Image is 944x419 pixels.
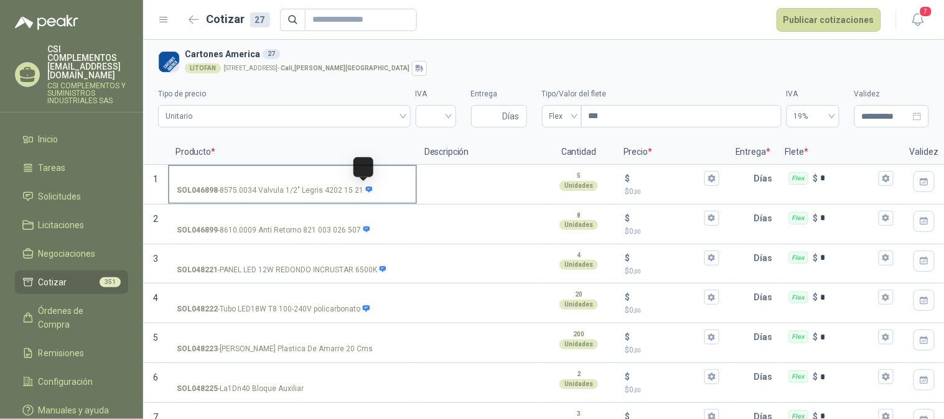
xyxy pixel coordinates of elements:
a: Inicio [15,127,128,151]
p: $ [813,370,818,384]
span: Días [503,106,520,127]
a: Negociaciones [15,242,128,265]
span: 4 [153,293,158,303]
span: 2 [153,214,158,224]
input: SOL048223-[PERSON_NAME] Plastica De Amarre 20 Cms [177,333,408,342]
span: 0 [629,306,641,315]
div: 27 [250,12,270,27]
button: Flex $ [879,290,894,305]
button: 7 [907,9,929,31]
p: - PANEL LED 12W REDONDO INCRUSTAR 6500K [177,264,387,276]
span: Negociaciones [39,247,96,260]
input: Flex $ [821,333,876,342]
span: 7 [919,6,933,17]
strong: SOL048221 [177,264,218,276]
p: $ [625,172,630,185]
p: 200 [573,329,584,339]
span: 0 [629,267,641,275]
input: $$0,00 [632,293,702,302]
span: Cotizar [39,275,67,289]
p: [STREET_ADDRESS] - [223,65,409,71]
strong: SOL048223 [177,343,218,355]
span: 19% [794,107,832,126]
div: Unidades [559,339,598,349]
p: Días [754,325,778,349]
p: $ [625,384,719,396]
label: IVA [787,88,839,100]
input: $$0,00 [632,253,702,262]
input: Flex $ [821,372,876,382]
p: $ [625,186,719,198]
button: $$0,00 [704,171,719,186]
p: $ [625,211,630,225]
div: Flex [789,292,808,304]
strong: Cali , [PERSON_NAME][GEOGRAPHIC_DATA] [281,65,409,71]
input: Flex $ [821,293,876,302]
a: Licitaciones [15,213,128,237]
p: Producto [168,140,417,165]
button: Flex $ [879,171,894,186]
div: Flex [789,172,808,185]
label: IVA [416,88,456,100]
div: Unidades [559,260,598,270]
button: $$0,00 [704,251,719,265]
strong: SOL048222 [177,303,218,315]
label: Entrega [471,88,527,100]
input: SOL048225-La1Dn40 Bloque Auxiliar [177,372,408,382]
a: Remisiones [15,341,128,365]
p: $ [625,226,719,237]
p: 2 [577,369,581,379]
span: ,00 [633,307,641,314]
span: ,00 [633,228,641,235]
p: Días [754,166,778,191]
div: Unidades [559,220,598,230]
span: Órdenes de Compra [39,304,116,331]
input: Flex $ [821,213,876,223]
p: $ [625,290,630,304]
a: Solicitudes [15,185,128,208]
input: SOL046899-8610.0009 Anti Retorno 821 003 026 507 [177,214,408,223]
a: Configuración [15,370,128,394]
h3: Cartones America [185,47,924,61]
div: Unidades [559,300,598,310]
button: Flex $ [879,211,894,226]
span: 0 [629,187,641,196]
p: CSI COMPLEMENTOS [EMAIL_ADDRESS][DOMAIN_NAME] [47,45,128,80]
p: Precio [616,140,728,165]
input: $$0,00 [632,173,702,183]
p: Flete [778,140,902,165]
p: $ [625,305,719,316]
span: Remisiones [39,346,85,360]
strong: SOL046898 [177,185,218,196]
p: Días [754,206,778,231]
button: $$0,00 [704,290,719,305]
input: SOL048222-Tubo LED18W T8 100-240V policarbonato [177,293,408,302]
p: $ [625,344,719,356]
input: $$0,00 [632,213,702,223]
p: $ [813,251,818,265]
p: 3 [577,409,581,419]
span: ,00 [633,188,641,195]
div: Flex [789,371,808,383]
p: 8 [577,211,581,221]
p: 4 [577,251,581,260]
input: Flex $ [821,253,876,262]
span: 351 [100,277,121,287]
span: 1 [153,174,158,184]
span: Flex [549,107,574,126]
p: $ [813,330,818,344]
p: $ [813,211,818,225]
span: Manuales y ayuda [39,403,110,417]
input: $$0,00 [632,333,702,342]
span: 5 [153,333,158,343]
div: Flex [789,252,808,264]
a: Órdenes de Compra [15,299,128,336]
span: 6 [153,372,158,382]
p: 20 [575,290,582,300]
div: Unidades [559,181,598,191]
span: Inicio [39,132,58,146]
p: $ [625,370,630,384]
p: CSI COMPLEMENTOS Y SUMINISTROS INDUSTRIALES SAS [47,82,128,104]
p: $ [625,265,719,277]
p: Días [754,364,778,389]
